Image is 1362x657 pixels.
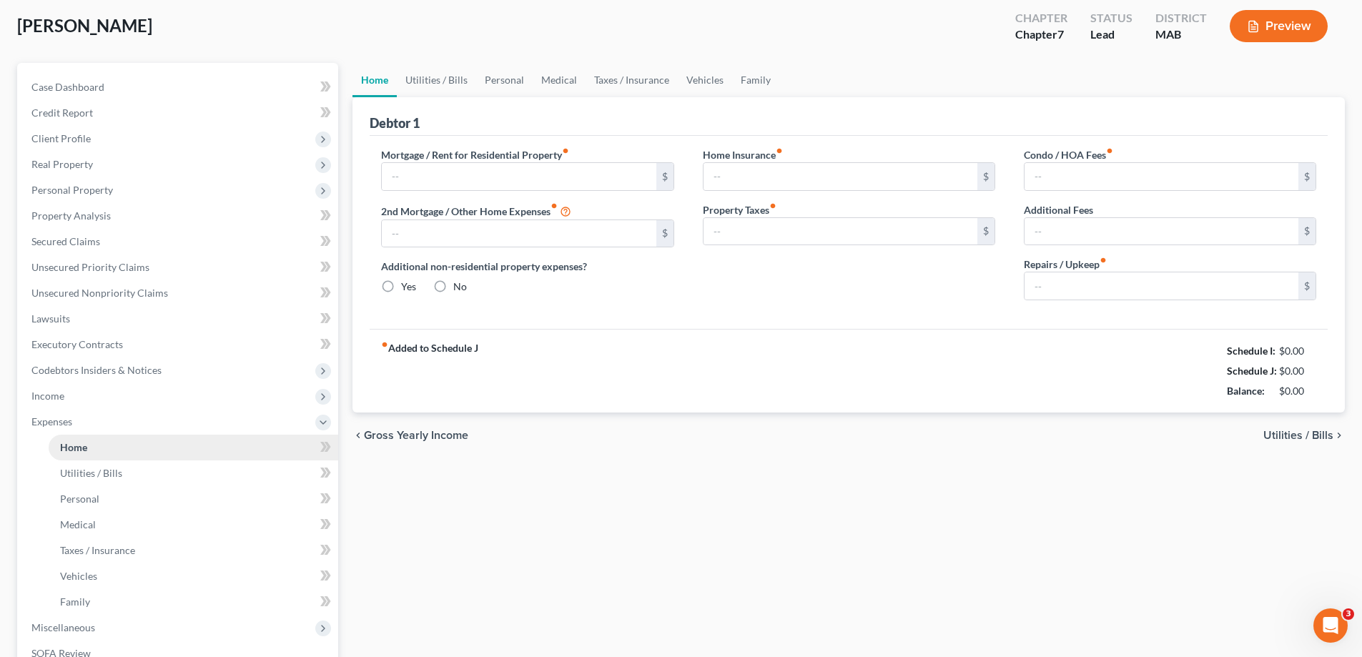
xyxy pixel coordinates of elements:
[31,261,149,273] span: Unsecured Priority Claims
[20,100,338,126] a: Credit Report
[31,81,104,93] span: Case Dashboard
[1015,10,1067,26] div: Chapter
[352,430,468,441] button: chevron_left Gross Yearly Income
[49,435,338,460] a: Home
[31,107,93,119] span: Credit Report
[586,63,678,97] a: Taxes / Insurance
[704,163,977,190] input: --
[1230,10,1328,42] button: Preview
[1333,430,1345,441] i: chevron_right
[977,218,995,245] div: $
[1015,26,1067,43] div: Chapter
[31,287,168,299] span: Unsecured Nonpriority Claims
[31,184,113,196] span: Personal Property
[533,63,586,97] a: Medical
[49,486,338,512] a: Personal
[60,544,135,556] span: Taxes / Insurance
[31,338,123,350] span: Executory Contracts
[1106,147,1113,154] i: fiber_manual_record
[1025,163,1298,190] input: --
[60,518,96,530] span: Medical
[678,63,732,97] a: Vehicles
[769,202,776,209] i: fiber_manual_record
[977,163,995,190] div: $
[381,341,478,401] strong: Added to Schedule J
[20,332,338,357] a: Executory Contracts
[381,259,673,274] label: Additional non-residential property expenses?
[1025,272,1298,300] input: --
[17,15,152,36] span: [PERSON_NAME]
[31,132,91,144] span: Client Profile
[49,460,338,486] a: Utilities / Bills
[370,114,420,132] div: Debtor 1
[31,312,70,325] span: Lawsuits
[49,589,338,615] a: Family
[1263,430,1333,441] span: Utilities / Bills
[1057,27,1064,41] span: 7
[453,280,467,294] label: No
[1343,608,1354,620] span: 3
[1227,345,1275,357] strong: Schedule I:
[1313,608,1348,643] iframe: Intercom live chat
[1263,430,1345,441] button: Utilities / Bills chevron_right
[31,235,100,247] span: Secured Claims
[401,280,416,294] label: Yes
[364,430,468,441] span: Gross Yearly Income
[20,280,338,306] a: Unsecured Nonpriority Claims
[382,220,656,247] input: --
[1090,10,1132,26] div: Status
[656,163,673,190] div: $
[1024,147,1113,162] label: Condo / HOA Fees
[20,203,338,229] a: Property Analysis
[60,467,122,479] span: Utilities / Bills
[1024,202,1093,217] label: Additional Fees
[31,415,72,428] span: Expenses
[476,63,533,97] a: Personal
[1090,26,1132,43] div: Lead
[732,63,779,97] a: Family
[1227,385,1265,397] strong: Balance:
[20,74,338,100] a: Case Dashboard
[381,147,569,162] label: Mortgage / Rent for Residential Property
[31,209,111,222] span: Property Analysis
[60,596,90,608] span: Family
[60,493,99,505] span: Personal
[31,364,162,376] span: Codebtors Insiders & Notices
[703,147,783,162] label: Home Insurance
[1025,218,1298,245] input: --
[60,570,97,582] span: Vehicles
[20,229,338,255] a: Secured Claims
[49,512,338,538] a: Medical
[1279,384,1317,398] div: $0.00
[1024,257,1107,272] label: Repairs / Upkeep
[60,441,87,453] span: Home
[1155,10,1207,26] div: District
[1155,26,1207,43] div: MAB
[20,255,338,280] a: Unsecured Priority Claims
[704,218,977,245] input: --
[1227,365,1277,377] strong: Schedule J:
[776,147,783,154] i: fiber_manual_record
[382,163,656,190] input: --
[397,63,476,97] a: Utilities / Bills
[1279,344,1317,358] div: $0.00
[1298,218,1316,245] div: $
[31,158,93,170] span: Real Property
[551,202,558,209] i: fiber_manual_record
[31,621,95,633] span: Miscellaneous
[352,63,397,97] a: Home
[656,220,673,247] div: $
[1279,364,1317,378] div: $0.00
[1298,163,1316,190] div: $
[1100,257,1107,264] i: fiber_manual_record
[562,147,569,154] i: fiber_manual_record
[49,538,338,563] a: Taxes / Insurance
[1298,272,1316,300] div: $
[31,390,64,402] span: Income
[381,202,571,219] label: 2nd Mortgage / Other Home Expenses
[703,202,776,217] label: Property Taxes
[381,341,388,348] i: fiber_manual_record
[20,306,338,332] a: Lawsuits
[352,430,364,441] i: chevron_left
[49,563,338,589] a: Vehicles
